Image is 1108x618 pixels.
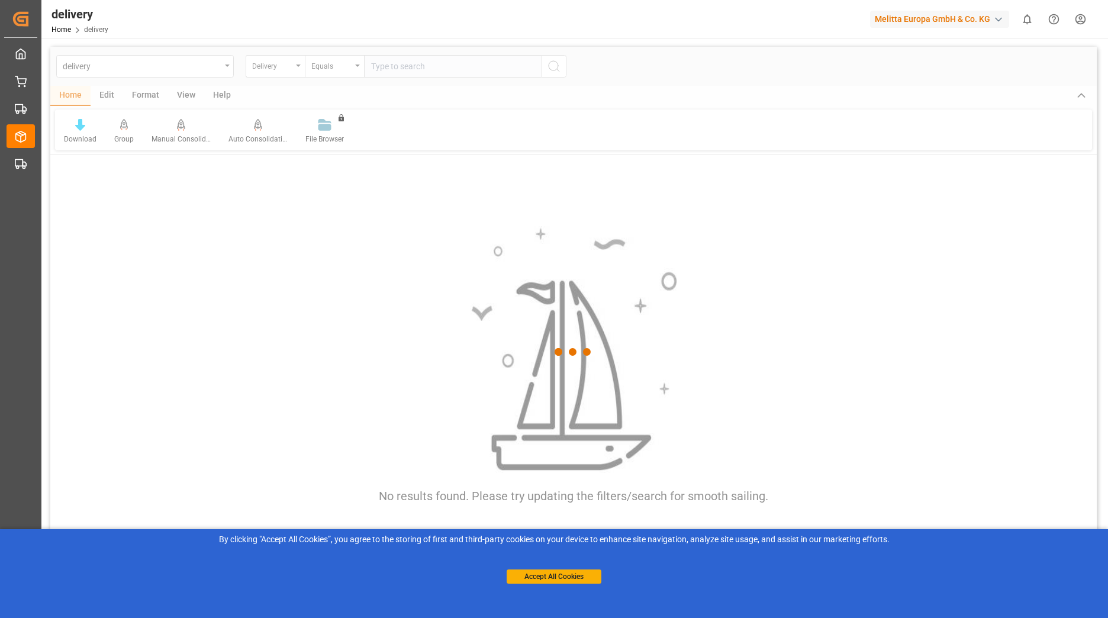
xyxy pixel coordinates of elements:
button: show 0 new notifications [1014,6,1041,33]
button: Accept All Cookies [507,569,601,584]
div: By clicking "Accept All Cookies”, you agree to the storing of first and third-party cookies on yo... [8,533,1100,546]
div: Melitta Europa GmbH & Co. KG [870,11,1009,28]
button: Help Center [1041,6,1067,33]
div: delivery [51,5,108,23]
a: Home [51,25,71,34]
button: Melitta Europa GmbH & Co. KG [870,8,1014,30]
